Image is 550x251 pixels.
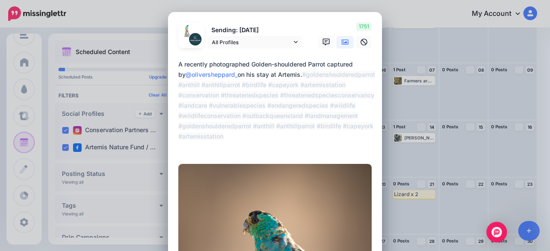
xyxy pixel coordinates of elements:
[178,59,376,142] div: A recently photographed Golden-shouldered Parrot captured by on his stay at Artemis.
[486,222,507,242] div: Open Intercom Messenger
[356,22,372,31] span: 1751
[189,33,202,45] img: 361550084_1340046700225934_5514933087078032239_n-bsa138907.jpg
[208,25,302,35] p: Sending: [DATE]
[181,25,193,37] img: 307959510_198129989247551_3584014126259948268_n-bsa138906.jpg
[208,36,302,48] a: All Profiles
[212,38,292,47] span: All Profiles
